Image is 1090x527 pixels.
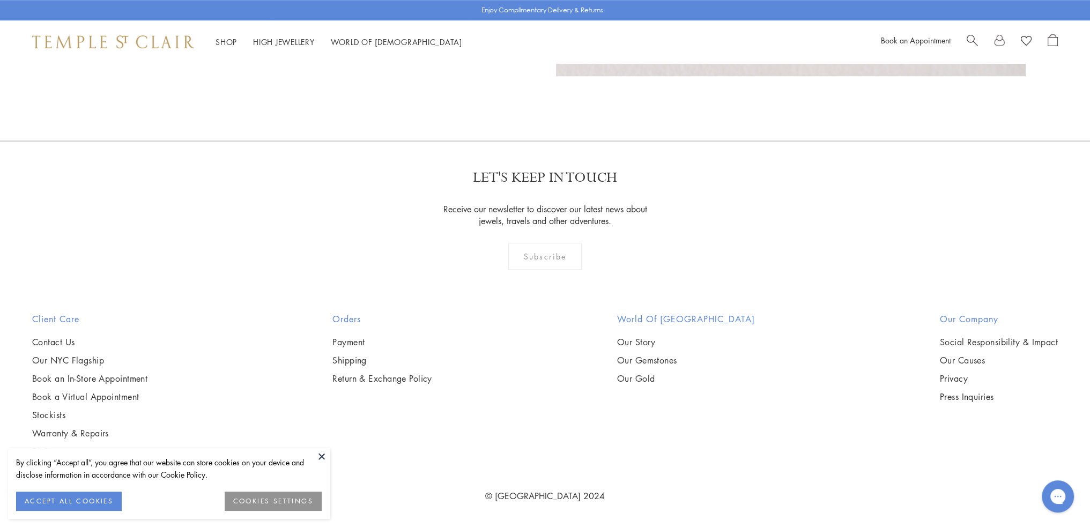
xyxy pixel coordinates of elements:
a: Book an In-Store Appointment [32,373,147,384]
a: Open Shopping Bag [1048,34,1058,50]
a: Contact Us [32,336,147,348]
div: Subscribe [508,243,582,270]
p: LET'S KEEP IN TOUCH [473,168,617,187]
h2: Orders [332,313,432,325]
a: Our Causes [940,354,1058,366]
iframe: Gorgias live chat messenger [1036,477,1079,516]
a: Warranty & Repairs [32,427,147,439]
a: Social Responsibility & Impact [940,336,1058,348]
a: Our NYC Flagship [32,354,147,366]
a: FAQs [32,446,147,457]
div: By clicking “Accept all”, you agree that our website can store cookies on your device and disclos... [16,456,322,481]
a: View Wishlist [1021,34,1032,50]
p: Receive our newsletter to discover our latest news about jewels, travels and other adventures. [436,203,654,227]
h2: World of [GEOGRAPHIC_DATA] [617,313,755,325]
a: © [GEOGRAPHIC_DATA] 2024 [485,490,605,502]
a: Press Inquiries [940,391,1058,403]
button: COOKIES SETTINGS [225,492,322,511]
a: Search [967,34,978,50]
h2: Client Care [32,313,147,325]
a: Book a Virtual Appointment [32,391,147,403]
a: Our Gold [617,373,755,384]
a: Our Gemstones [617,354,755,366]
p: Enjoy Complimentary Delivery & Returns [481,5,603,16]
a: Our Story [617,336,755,348]
a: Payment [332,336,432,348]
button: ACCEPT ALL COOKIES [16,492,122,511]
a: Stockists [32,409,147,421]
a: Shipping [332,354,432,366]
a: Return & Exchange Policy [332,373,432,384]
h2: Our Company [940,313,1058,325]
a: ShopShop [216,36,237,47]
a: High JewelleryHigh Jewellery [253,36,315,47]
a: Privacy [940,373,1058,384]
img: Temple St. Clair [32,35,194,48]
nav: Main navigation [216,35,462,49]
a: World of [DEMOGRAPHIC_DATA]World of [DEMOGRAPHIC_DATA] [331,36,462,47]
a: Book an Appointment [881,35,951,46]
